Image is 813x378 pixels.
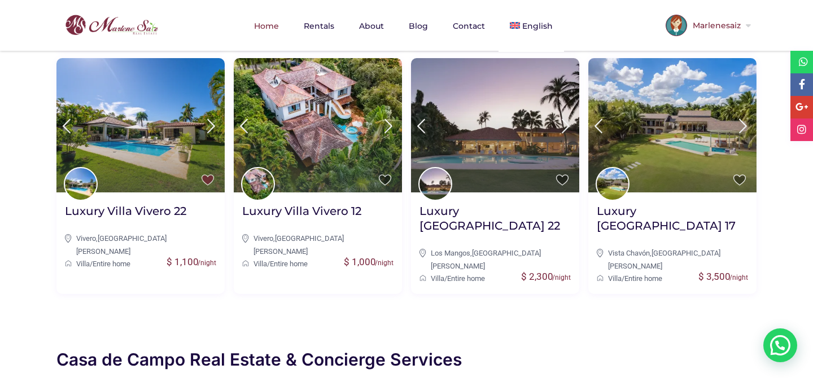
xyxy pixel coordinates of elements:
[242,258,394,270] div: /
[76,260,90,268] a: Villa
[234,58,402,192] img: Luxury Villa Vivero 12
[608,249,720,270] a: [GEOGRAPHIC_DATA][PERSON_NAME]
[431,249,470,257] a: Los Mangos
[48,12,161,38] img: logo
[687,21,744,29] span: Marlenesaiz
[588,58,757,192] img: Luxury Villa Vista Chavon 17
[411,58,579,192] img: Luxury Villa Mangos 22
[65,204,186,218] h2: Luxury Villa Vivero 22
[608,274,622,283] a: Villa
[270,260,308,268] a: Entire home
[65,204,186,227] a: Luxury Villa Vivero 22
[447,274,485,283] a: Entire home
[242,204,361,218] h2: Luxury Villa Vivero 12
[624,274,662,283] a: Entire home
[242,204,361,227] a: Luxury Villa Vivero 12
[431,249,541,270] a: [GEOGRAPHIC_DATA][PERSON_NAME]
[597,272,748,285] div: /
[419,272,571,285] div: /
[608,249,650,257] a: Vista Chavón
[431,274,444,283] a: Villa
[419,204,571,241] a: Luxury [GEOGRAPHIC_DATA] 22
[419,204,571,233] h2: Luxury [GEOGRAPHIC_DATA] 22
[76,234,167,255] a: [GEOGRAPHIC_DATA][PERSON_NAME]
[597,204,748,233] h2: Luxury [GEOGRAPHIC_DATA] 17
[597,204,748,241] a: Luxury [GEOGRAPHIC_DATA] 17
[93,260,130,268] a: Entire home
[253,260,267,268] a: Villa
[56,58,225,192] img: Luxury Villa Vivero 22
[56,350,757,369] h2: Casa de Campo Real Estate & Concierge Services
[597,247,748,272] div: ,
[253,234,273,243] a: Vivero
[253,234,344,255] a: [GEOGRAPHIC_DATA][PERSON_NAME]
[65,232,216,258] div: ,
[419,247,571,272] div: ,
[65,258,216,270] div: /
[242,232,394,258] div: ,
[522,21,553,31] span: English
[76,234,96,243] a: Vivero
